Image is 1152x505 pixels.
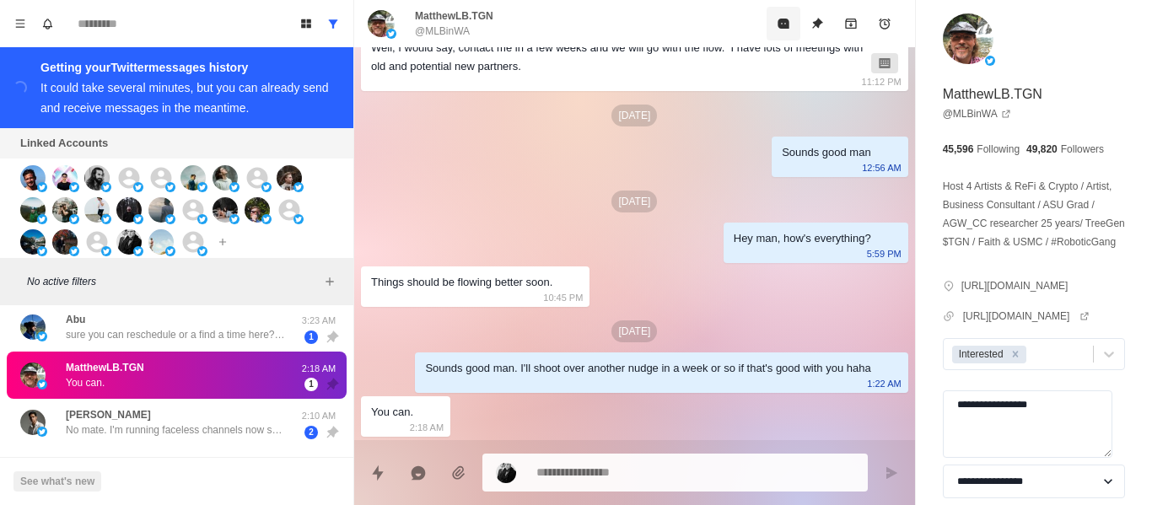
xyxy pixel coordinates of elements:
[37,246,47,256] img: picture
[261,182,272,192] img: picture
[320,10,347,37] button: Show all conversations
[954,346,1006,363] div: Interested
[963,309,1090,324] a: [URL][DOMAIN_NAME]
[371,403,413,422] div: You can.
[101,214,111,224] img: picture
[298,314,340,328] p: 3:23 AM
[943,142,974,157] p: 45,596
[442,456,476,490] button: Add media
[197,182,207,192] img: picture
[37,379,47,389] img: picture
[298,409,340,423] p: 2:10 AM
[40,81,329,115] div: It could take several minutes, but you can already send and receive messages in the meantime.
[20,410,46,435] img: picture
[867,244,902,263] p: 5:59 PM
[148,197,174,223] img: picture
[66,360,144,375] p: MatthewLB.TGN
[148,229,174,255] img: picture
[69,182,79,192] img: picture
[66,455,151,470] p: [PERSON_NAME]
[293,10,320,37] button: Board View
[293,214,304,224] img: picture
[371,273,552,292] div: Things should be flowing better soon.
[133,214,143,224] img: picture
[133,182,143,192] img: picture
[985,56,995,66] img: picture
[165,246,175,256] img: picture
[415,8,493,24] p: MatthewLB.TGN
[361,456,395,490] button: Quick replies
[1026,142,1058,157] p: 49,820
[961,278,1069,293] p: [URL][DOMAIN_NAME]
[37,427,47,437] img: picture
[862,158,901,177] p: 12:56 AM
[37,331,47,341] img: picture
[101,246,111,256] img: picture
[13,471,101,492] button: See what's new
[386,29,396,39] img: picture
[20,135,108,152] p: Linked Accounts
[165,214,175,224] img: picture
[862,73,902,91] p: 11:12 PM
[27,274,320,289] p: No active filters
[52,165,78,191] img: picture
[116,229,142,255] img: picture
[66,375,105,390] p: You can.
[7,10,34,37] button: Menu
[943,84,1042,105] p: MatthewLB.TGN
[875,456,908,490] button: Send message
[116,197,142,223] img: picture
[37,214,47,224] img: picture
[213,165,238,191] img: picture
[977,142,1020,157] p: Following
[782,143,871,162] div: Sounds good man
[52,197,78,223] img: picture
[496,463,516,483] img: picture
[415,24,470,39] p: @MLBinWA
[133,246,143,256] img: picture
[277,165,302,191] img: picture
[734,229,871,248] div: Hey man, how's everything?
[867,374,901,393] p: 1:22 AM
[368,10,395,37] img: picture
[20,229,46,255] img: picture
[245,197,270,223] img: picture
[401,456,435,490] button: Reply with AI
[180,165,206,191] img: picture
[20,165,46,191] img: picture
[1061,142,1104,157] p: Followers
[40,57,333,78] div: Getting your Twitter messages history
[213,197,238,223] img: picture
[298,362,340,376] p: 2:18 AM
[20,197,46,223] img: picture
[84,197,110,223] img: picture
[84,165,110,191] img: picture
[800,7,834,40] button: Unpin
[868,7,902,40] button: Add reminder
[943,13,993,64] img: picture
[767,7,800,40] button: Mark as read
[1006,346,1025,363] div: Remove Interested
[34,10,61,37] button: Notifications
[66,407,151,422] p: [PERSON_NAME]
[20,314,46,340] img: picture
[543,288,583,307] p: 10:45 PM
[69,246,79,256] img: picture
[229,214,240,224] img: picture
[229,182,240,192] img: picture
[304,330,318,344] span: 1
[197,246,207,256] img: picture
[611,191,657,212] p: [DATE]
[943,106,1011,121] a: @MLBinWA
[834,7,868,40] button: Archive
[304,426,318,439] span: 2
[611,320,657,342] p: [DATE]
[37,182,47,192] img: picture
[320,271,340,292] button: Add filters
[293,182,304,192] img: picture
[213,232,233,252] button: Add account
[66,422,285,438] p: No mate. I'm running faceless channels now so that don't need any clients as you may know...
[20,363,46,388] img: picture
[66,312,85,327] p: Abu
[410,418,444,437] p: 2:18 AM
